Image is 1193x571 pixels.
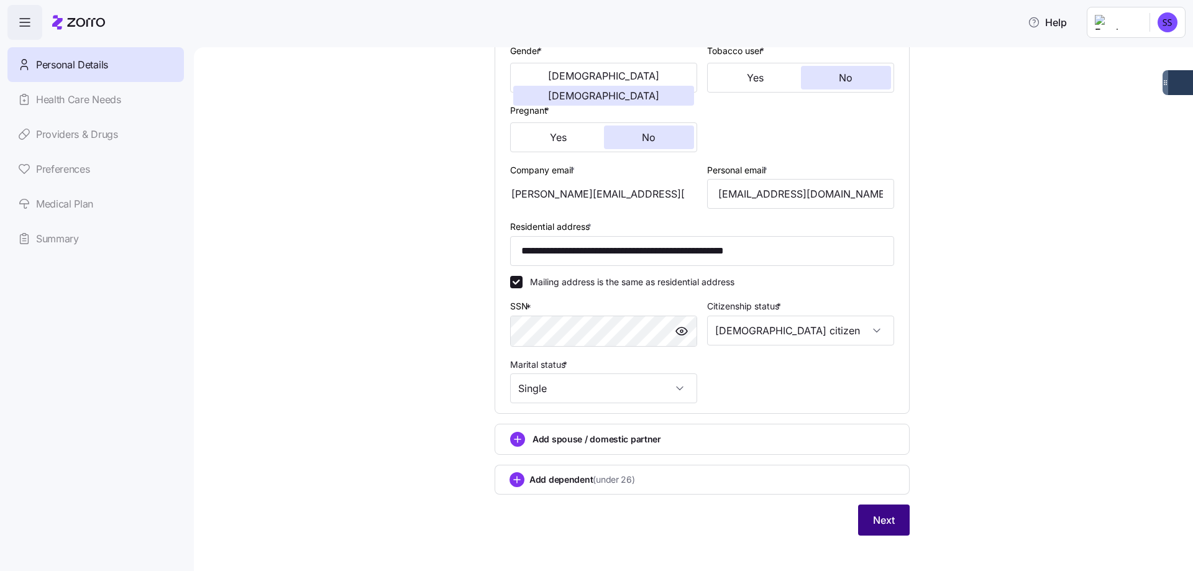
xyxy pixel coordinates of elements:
label: Tobacco user [707,44,767,58]
span: (under 26) [593,473,634,486]
span: No [642,132,656,142]
label: Personal email [707,163,770,177]
span: [DEMOGRAPHIC_DATA] [548,71,659,81]
button: Next [858,505,910,536]
label: Residential address [510,220,594,234]
label: Pregnant [510,104,552,117]
img: Employer logo [1095,15,1140,30]
svg: add icon [510,472,524,487]
input: Select marital status [510,373,697,403]
label: Citizenship status [707,299,784,313]
span: Add dependent [529,473,635,486]
a: Personal Details [7,47,184,82]
span: Help [1028,15,1067,30]
span: Add spouse / domestic partner [533,433,661,445]
label: Marital status [510,358,570,372]
label: Company email [510,163,577,177]
span: Yes [550,132,567,142]
span: Next [873,513,895,528]
svg: add icon [510,432,525,447]
input: Select citizenship status [707,316,894,345]
span: Yes [747,73,764,83]
span: Personal Details [36,57,108,73]
label: Mailing address is the same as residential address [523,276,734,288]
input: Email [707,179,894,209]
label: Gender [510,44,544,58]
button: Help [1018,10,1077,35]
span: [DEMOGRAPHIC_DATA] [548,91,659,101]
img: 38076feb32477f5810353c5cd14fe8ea [1158,12,1177,32]
label: SSN [510,299,534,313]
span: No [839,73,852,83]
